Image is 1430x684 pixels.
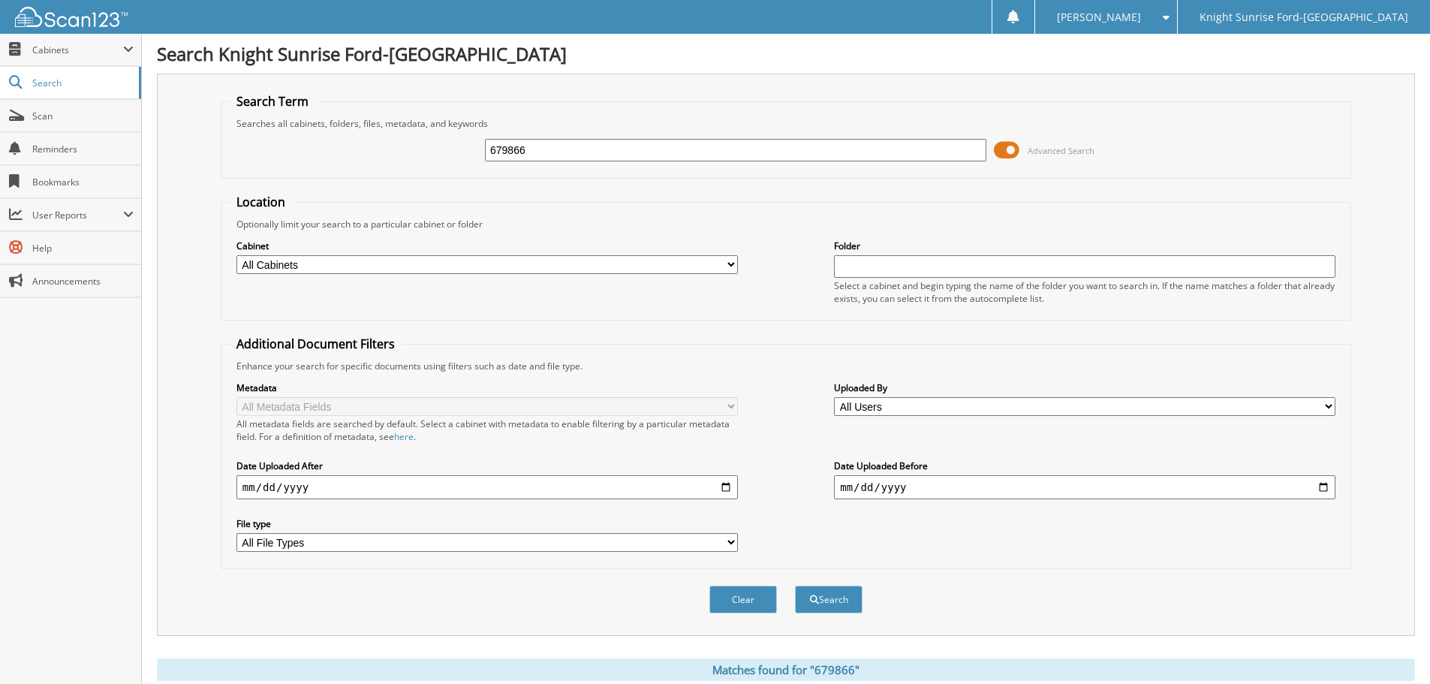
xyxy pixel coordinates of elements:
div: Select a cabinet and begin typing the name of the folder you want to search in. If the name match... [834,279,1335,305]
h1: Search Knight Sunrise Ford-[GEOGRAPHIC_DATA] [157,41,1415,66]
label: Date Uploaded After [236,460,738,472]
span: Knight Sunrise Ford-[GEOGRAPHIC_DATA] [1200,13,1408,22]
div: Matches found for "679866" [157,658,1415,681]
div: Enhance your search for specific documents using filters such as date and file type. [229,360,1343,372]
legend: Location [229,194,293,210]
input: end [834,475,1335,499]
span: Announcements [32,275,134,288]
span: [PERSON_NAME] [1057,13,1141,22]
iframe: Chat Widget [1355,612,1430,684]
span: Scan [32,110,134,122]
a: here [394,430,414,443]
label: Metadata [236,381,738,394]
span: Advanced Search [1028,145,1094,156]
div: Optionally limit your search to a particular cabinet or folder [229,218,1343,231]
label: Uploaded By [834,381,1335,394]
button: Clear [709,586,777,613]
button: Search [795,586,863,613]
span: User Reports [32,209,123,221]
span: Search [32,77,131,89]
label: Folder [834,240,1335,252]
label: File type [236,517,738,530]
img: scan123-logo-white.svg [15,7,128,27]
div: All metadata fields are searched by default. Select a cabinet with metadata to enable filtering b... [236,417,738,443]
span: Reminders [32,143,134,155]
span: Cabinets [32,44,123,56]
legend: Additional Document Filters [229,336,402,352]
label: Date Uploaded Before [834,460,1335,472]
legend: Search Term [229,93,316,110]
div: Searches all cabinets, folders, files, metadata, and keywords [229,117,1343,130]
input: start [236,475,738,499]
span: Help [32,242,134,255]
span: Bookmarks [32,176,134,188]
label: Cabinet [236,240,738,252]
